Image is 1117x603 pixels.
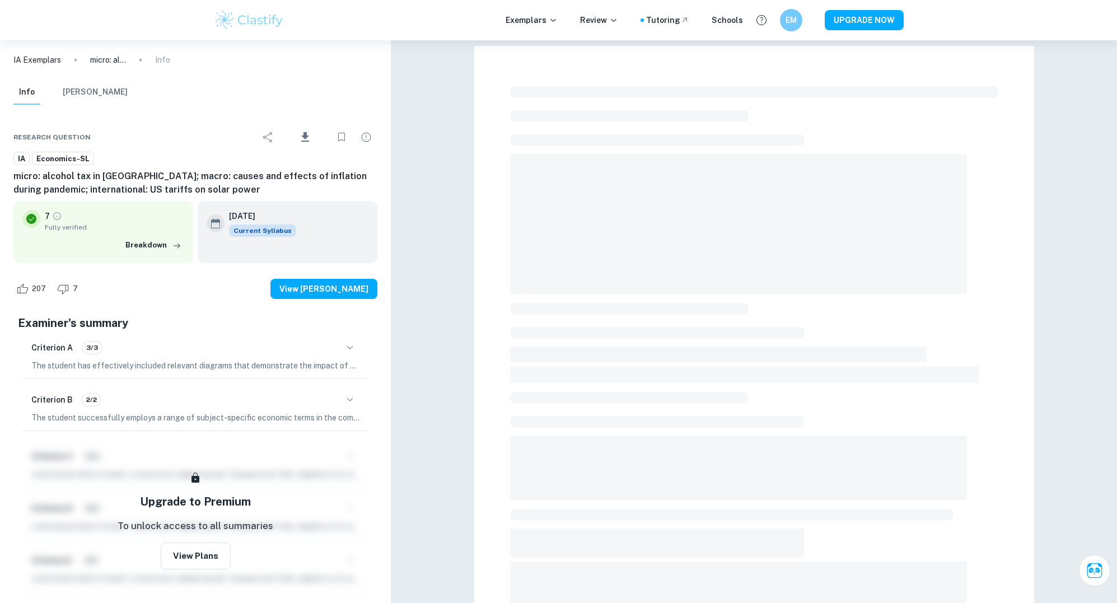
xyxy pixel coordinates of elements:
[506,14,558,26] p: Exemplars
[13,80,40,105] button: Info
[140,493,251,510] h5: Upgrade to Premium
[90,54,126,66] p: micro: alcohol tax in [GEOGRAPHIC_DATA]; macro: causes and effects of inflation during pandemic; ...
[784,14,797,26] h6: EM
[155,54,170,66] p: Info
[330,126,353,148] div: Bookmark
[82,395,101,405] span: 2/2
[31,412,359,424] p: The student successfully employs a range of subject-specific economic terms in the commentary, su...
[13,170,377,197] h6: micro: alcohol tax in [GEOGRAPHIC_DATA]; macro: causes and effects of inflation during pandemic; ...
[45,222,184,232] span: Fully verified
[355,126,377,148] div: Report issue
[13,152,30,166] a: IA
[712,14,743,26] a: Schools
[229,225,296,237] div: This exemplar is based on the current syllabus. Feel free to refer to it for inspiration/ideas wh...
[63,80,128,105] button: [PERSON_NAME]
[229,225,296,237] span: Current Syllabus
[580,14,618,26] p: Review
[780,9,802,31] button: EM
[14,153,29,165] span: IA
[52,211,62,221] a: Grade fully verified
[123,237,184,254] button: Breakdown
[54,280,84,298] div: Dislike
[270,279,377,299] button: View [PERSON_NAME]
[1079,555,1110,586] button: Ask Clai
[257,126,279,148] div: Share
[13,280,52,298] div: Like
[118,519,273,534] p: To unlock access to all summaries
[282,123,328,152] div: Download
[31,342,73,354] h6: Criterion A
[13,132,91,142] span: Research question
[82,343,102,353] span: 3/3
[752,11,771,30] button: Help and Feedback
[825,10,904,30] button: UPGRADE NOW
[13,54,61,66] a: IA Exemplars
[214,9,285,31] img: Clastify logo
[32,152,94,166] a: Economics-SL
[31,359,359,372] p: The student has effectively included relevant diagrams that demonstrate the impact of excise taxe...
[31,394,73,406] h6: Criterion B
[45,210,50,222] p: 7
[32,153,94,165] span: Economics-SL
[229,210,287,222] h6: [DATE]
[161,543,231,569] button: View Plans
[67,283,84,295] span: 7
[646,14,689,26] a: Tutoring
[26,283,52,295] span: 207
[18,315,373,331] h5: Examiner's summary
